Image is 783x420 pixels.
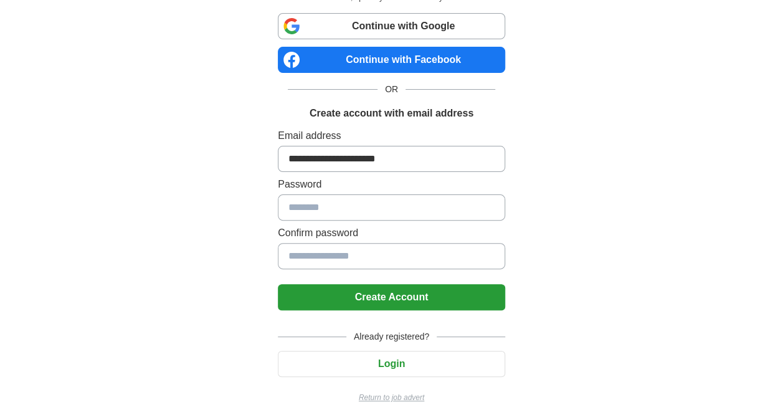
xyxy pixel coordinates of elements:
a: Continue with Facebook [278,47,505,73]
a: Return to job advert [278,392,505,403]
button: Create Account [278,284,505,310]
a: Login [278,358,505,369]
label: Confirm password [278,226,505,241]
h1: Create account with email address [310,106,473,121]
a: Continue with Google [278,13,505,39]
label: Email address [278,128,505,143]
span: Already registered? [346,330,437,343]
span: OR [377,83,406,96]
label: Password [278,177,505,192]
button: Login [278,351,505,377]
